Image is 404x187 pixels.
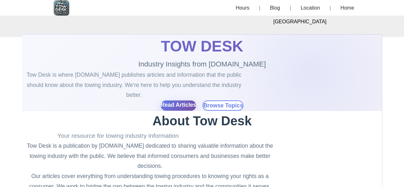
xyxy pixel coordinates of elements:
[273,19,326,24] span: [GEOGRAPHIC_DATA]
[22,131,214,141] p: Your resource for towing industry information
[22,58,382,70] p: Industry Insights from [DOMAIN_NAME]
[22,141,278,171] p: Tow Desk is a publication by [DOMAIN_NAME] dedicated to sharing valuable information about the to...
[22,34,382,59] h1: TOW DESK
[161,100,196,111] a: Read Articles
[202,100,243,111] a: Browse Topics
[22,111,382,131] h2: About Tow Desk
[22,70,246,100] p: Tow Desk is where [DOMAIN_NAME] publishes articles and information that the public should know ab...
